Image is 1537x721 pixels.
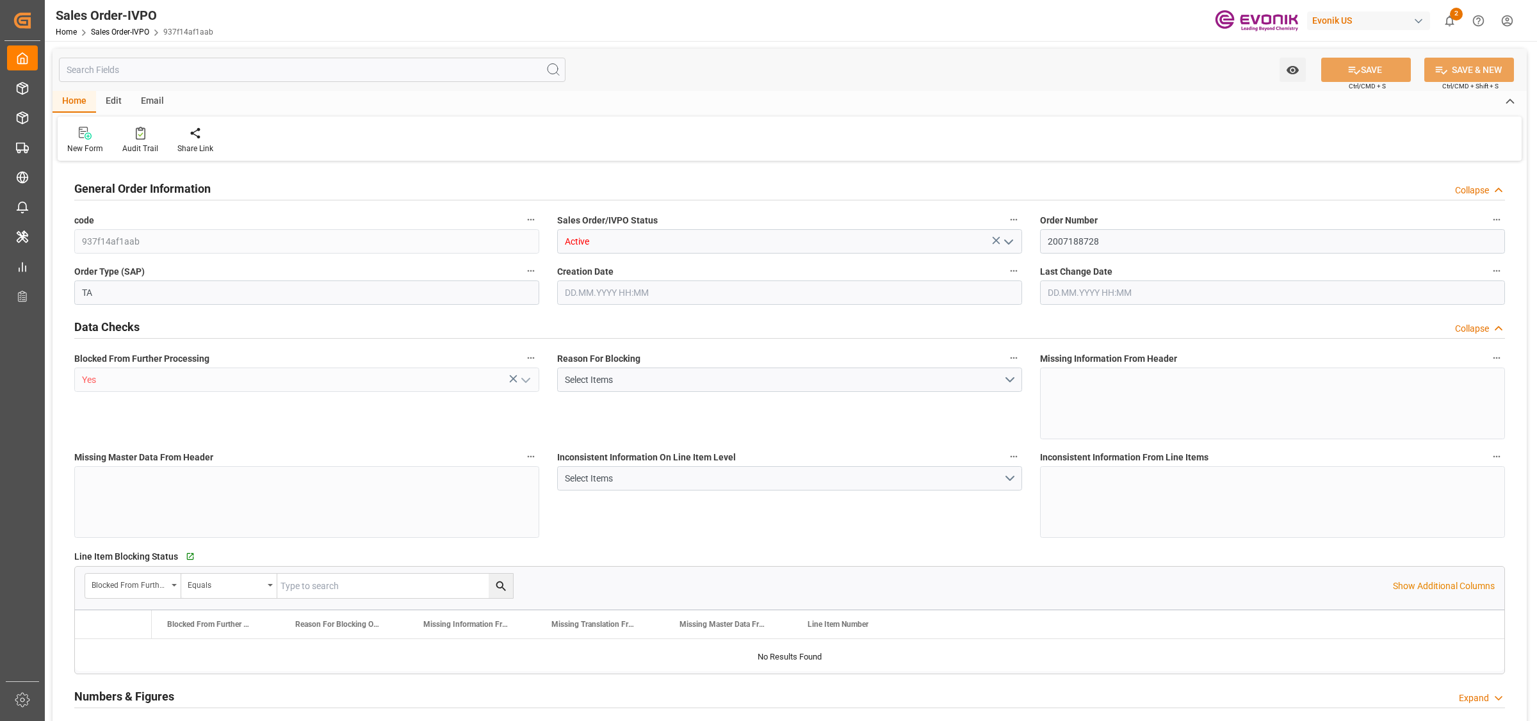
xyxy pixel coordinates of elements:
[1488,350,1505,366] button: Missing Information From Header
[59,58,565,82] input: Search Fields
[1488,263,1505,279] button: Last Change Date
[1349,81,1386,91] span: Ctrl/CMD + S
[74,451,213,464] span: Missing Master Data From Header
[565,472,1004,485] div: Select Items
[74,550,178,563] span: Line Item Blocking Status
[523,263,539,279] button: Order Type (SAP)
[557,451,736,464] span: Inconsistent Information On Line Item Level
[53,91,96,113] div: Home
[1435,6,1464,35] button: show 2 new notifications
[74,214,94,227] span: code
[557,265,614,279] span: Creation Date
[1450,8,1463,20] span: 2
[423,620,509,629] span: Missing Information From Line Item
[808,620,868,629] span: Line Item Number
[1393,579,1495,593] p: Show Additional Columns
[1005,350,1022,366] button: Reason For Blocking
[1280,58,1306,82] button: open menu
[131,91,174,113] div: Email
[1215,10,1298,32] img: Evonik-brand-mark-Deep-Purple-RGB.jpeg_1700498283.jpeg
[1005,448,1022,465] button: Inconsistent Information On Line Item Level
[74,688,174,705] h2: Numbers & Figures
[122,143,158,154] div: Audit Trail
[67,143,103,154] div: New Form
[1040,265,1112,279] span: Last Change Date
[551,620,637,629] span: Missing Translation From Master Data
[1307,8,1435,33] button: Evonik US
[1040,451,1208,464] span: Inconsistent Information From Line Items
[523,211,539,228] button: code
[1040,352,1177,366] span: Missing Information From Header
[1040,280,1505,305] input: DD.MM.YYYY HH:MM
[181,574,277,598] button: open menu
[56,28,77,36] a: Home
[679,620,765,629] span: Missing Master Data From SAP
[1005,263,1022,279] button: Creation Date
[1424,58,1514,82] button: SAVE & NEW
[74,352,209,366] span: Blocked From Further Processing
[1321,58,1411,82] button: SAVE
[998,232,1018,252] button: open menu
[85,574,181,598] button: open menu
[92,576,167,591] div: Blocked From Further Processing
[1455,322,1489,336] div: Collapse
[1442,81,1499,91] span: Ctrl/CMD + Shift + S
[489,574,513,598] button: search button
[1464,6,1493,35] button: Help Center
[91,28,149,36] a: Sales Order-IVPO
[557,214,658,227] span: Sales Order/IVPO Status
[1040,214,1098,227] span: Order Number
[177,143,213,154] div: Share Link
[557,352,640,366] span: Reason For Blocking
[74,318,140,336] h2: Data Checks
[1307,12,1430,30] div: Evonik US
[557,466,1022,490] button: open menu
[56,6,213,25] div: Sales Order-IVPO
[74,265,145,279] span: Order Type (SAP)
[523,448,539,465] button: Missing Master Data From Header
[557,368,1022,392] button: open menu
[188,576,263,591] div: Equals
[523,350,539,366] button: Blocked From Further Processing
[74,180,211,197] h2: General Order Information
[295,620,381,629] span: Reason For Blocking On This Line Item
[1005,211,1022,228] button: Sales Order/IVPO Status
[1459,692,1489,705] div: Expand
[167,620,253,629] span: Blocked From Further Processing
[565,373,1004,387] div: Select Items
[277,574,513,598] input: Type to search
[1488,211,1505,228] button: Order Number
[96,91,131,113] div: Edit
[1455,184,1489,197] div: Collapse
[1488,448,1505,465] button: Inconsistent Information From Line Items
[516,370,535,390] button: open menu
[557,280,1022,305] input: DD.MM.YYYY HH:MM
